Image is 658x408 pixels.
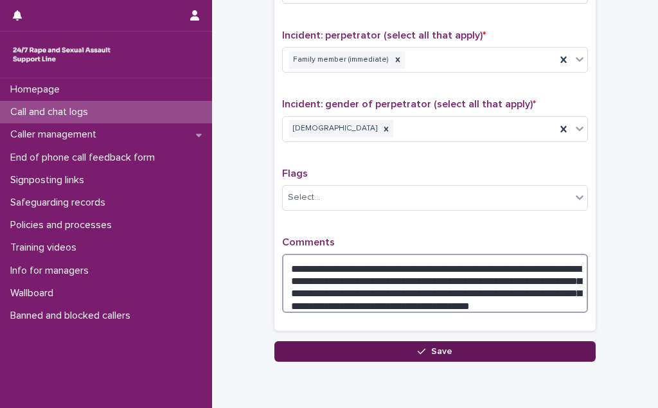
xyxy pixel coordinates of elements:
p: End of phone call feedback form [5,152,165,164]
p: Wallboard [5,287,64,299]
p: Signposting links [5,174,94,186]
p: Safeguarding records [5,197,116,209]
span: Comments [282,237,335,247]
p: Training videos [5,242,87,254]
button: Save [274,341,596,362]
p: Caller management [5,129,107,141]
p: Policies and processes [5,219,122,231]
span: Incident: perpetrator (select all that apply) [282,30,486,40]
span: Save [431,347,452,356]
div: Family member (immediate) [289,51,391,69]
img: rhQMoQhaT3yELyF149Cw [10,42,113,67]
p: Call and chat logs [5,106,98,118]
div: [DEMOGRAPHIC_DATA] [289,120,379,137]
span: Flags [282,168,308,179]
div: Select... [288,191,320,204]
p: Homepage [5,84,70,96]
p: Info for managers [5,265,99,277]
span: Incident: gender of perpetrator (select all that apply) [282,99,536,109]
p: Banned and blocked callers [5,310,141,322]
